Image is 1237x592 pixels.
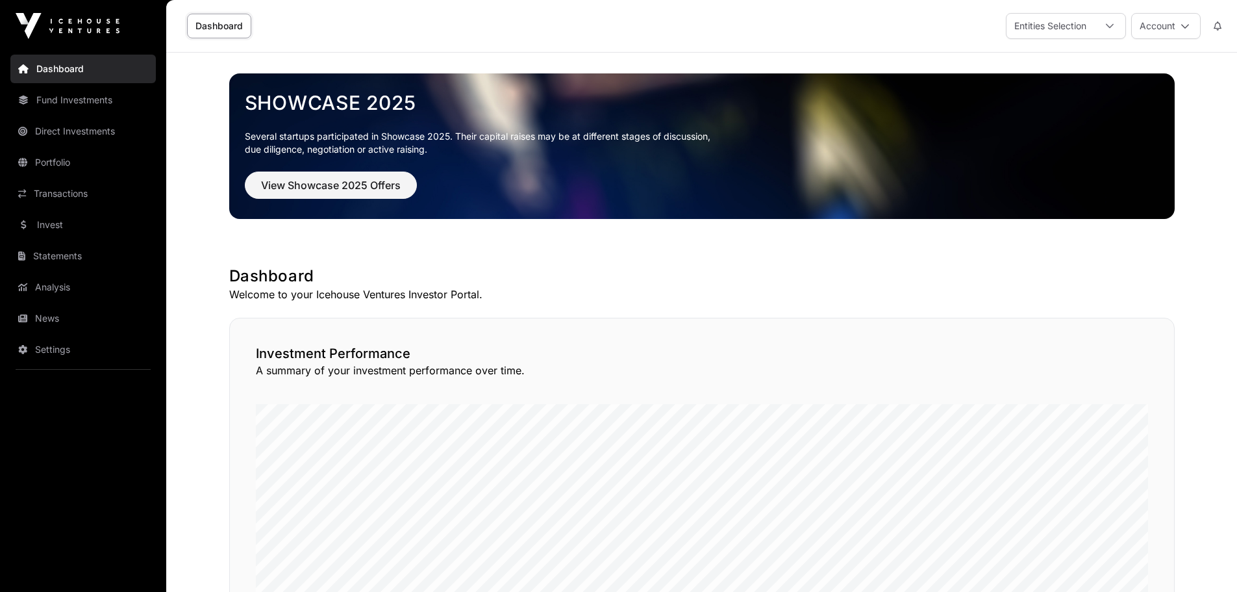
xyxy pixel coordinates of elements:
a: Dashboard [10,55,156,83]
a: Analysis [10,273,156,302]
a: Fund Investments [10,86,156,114]
img: Showcase 2025 [229,73,1175,219]
button: View Showcase 2025 Offers [245,172,417,199]
p: Welcome to your Icehouse Ventures Investor Portal. [229,287,1175,302]
iframe: Chat Widget [1172,530,1237,592]
h2: Investment Performance [256,344,1148,363]
a: Direct Investments [10,117,156,146]
a: Dashboard [187,14,251,38]
img: Icehouse Ventures Logo [16,13,119,39]
a: Transactions [10,179,156,208]
a: Invest [10,211,156,239]
a: Statements [10,242,156,270]
p: Several startups participated in Showcase 2025. Their capital raises may be at different stages o... [245,130,1159,156]
span: View Showcase 2025 Offers [261,177,401,193]
div: Entities Selection [1006,14,1094,38]
h1: Dashboard [229,266,1175,287]
a: View Showcase 2025 Offers [245,185,417,198]
a: Settings [10,335,156,364]
a: Portfolio [10,148,156,177]
button: Account [1131,13,1201,39]
p: A summary of your investment performance over time. [256,363,1148,378]
a: Showcase 2025 [245,91,1159,114]
a: News [10,304,156,333]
